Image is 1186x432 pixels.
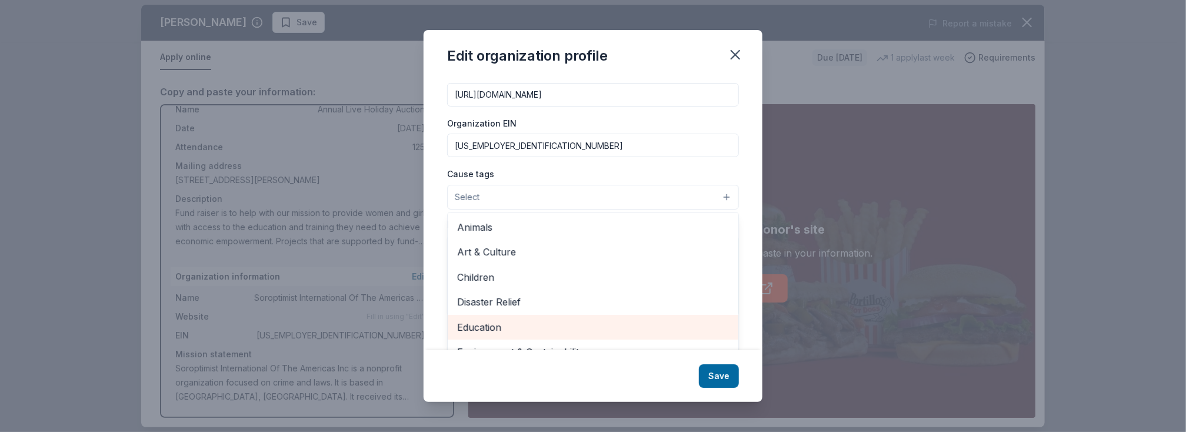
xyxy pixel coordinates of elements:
[447,212,739,353] div: Select
[457,294,729,310] span: Disaster Relief
[457,344,729,360] span: Environment & Sustainability
[457,244,729,260] span: Art & Culture
[455,190,479,204] span: Select
[457,270,729,285] span: Children
[457,220,729,235] span: Animals
[457,320,729,335] span: Education
[447,185,739,210] button: Select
